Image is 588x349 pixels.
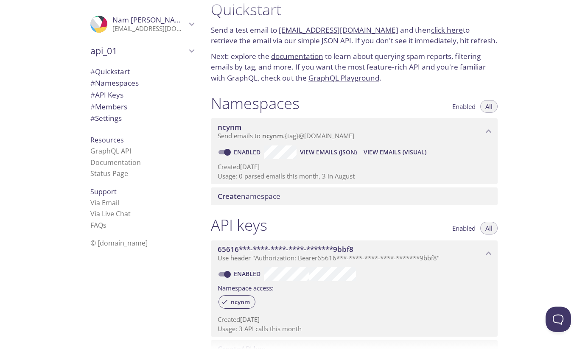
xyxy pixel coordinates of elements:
[447,222,481,235] button: Enabled
[480,222,498,235] button: All
[84,66,201,78] div: Quickstart
[232,148,264,156] a: Enabled
[112,25,186,33] p: [EMAIL_ADDRESS][DOMAIN_NAME]
[90,169,128,178] a: Status Page
[90,113,95,123] span: #
[546,307,571,332] iframe: Help Scout Beacon - Open
[84,40,201,62] div: api_01
[90,238,148,248] span: © [DOMAIN_NAME]
[211,94,300,113] h1: Namespaces
[84,101,201,113] div: Members
[211,187,498,205] div: Create namespace
[279,25,398,35] a: [EMAIL_ADDRESS][DOMAIN_NAME]
[271,51,323,61] a: documentation
[218,295,255,309] div: ncynm
[90,209,131,218] a: Via Live Chat
[84,112,201,124] div: Team Settings
[90,146,131,156] a: GraphQL API
[218,324,491,333] p: Usage: 3 API calls this month
[447,100,481,113] button: Enabled
[90,113,122,123] span: Settings
[90,158,141,167] a: Documentation
[218,172,491,181] p: Usage: 0 parsed emails this month, 3 in August
[84,77,201,89] div: Namespaces
[84,10,201,38] div: Nam Kevin
[211,118,498,145] div: ncynm namespace
[90,78,95,88] span: #
[211,25,498,46] p: Send a test email to and then to retrieve the email via our simple JSON API. If you don't see it ...
[90,67,95,76] span: #
[211,51,498,84] p: Next: explore the to learn about querying spam reports, filtering emails by tag, and more. If you...
[90,198,119,207] a: Via Email
[232,270,264,278] a: Enabled
[103,221,106,230] span: s
[218,281,274,293] label: Namespace access:
[90,102,127,112] span: Members
[90,102,95,112] span: #
[431,25,463,35] a: click here
[90,45,186,57] span: api_01
[297,145,360,159] button: View Emails (JSON)
[211,215,267,235] h1: API keys
[262,131,283,140] span: ncynm
[218,162,491,171] p: Created [DATE]
[112,15,188,25] span: Nam [PERSON_NAME]
[90,135,124,145] span: Resources
[90,90,95,100] span: #
[90,78,139,88] span: Namespaces
[84,89,201,101] div: API Keys
[90,221,106,230] a: FAQ
[218,315,491,324] p: Created [DATE]
[218,122,241,132] span: ncynm
[218,191,241,201] span: Create
[360,145,430,159] button: View Emails (Visual)
[226,298,255,306] span: ncynm
[480,100,498,113] button: All
[218,131,354,140] span: Send emails to . {tag} @[DOMAIN_NAME]
[308,73,379,83] a: GraphQL Playground
[90,90,123,100] span: API Keys
[300,147,357,157] span: View Emails (JSON)
[218,191,280,201] span: namespace
[364,147,426,157] span: View Emails (Visual)
[90,67,130,76] span: Quickstart
[90,187,117,196] span: Support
